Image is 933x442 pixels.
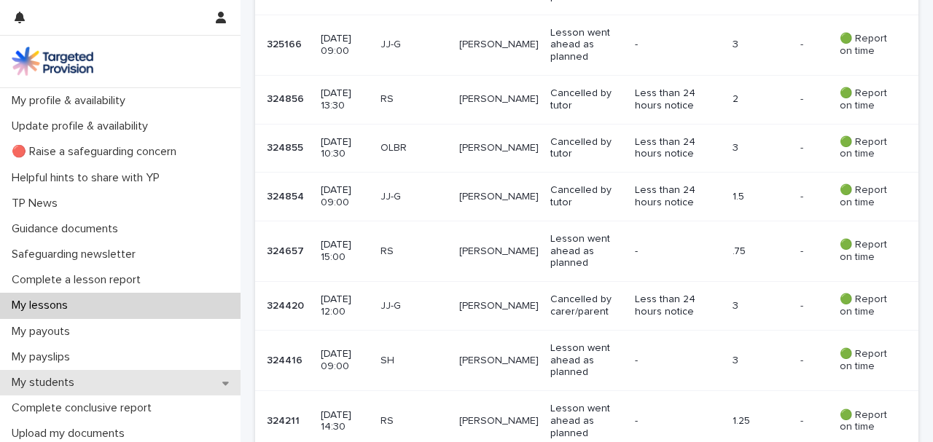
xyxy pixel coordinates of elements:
p: JJ-G [380,300,448,312]
p: RS [380,93,448,106]
p: 🟢 Report on time [840,239,895,264]
p: - [800,188,806,203]
p: [DATE] 15:00 [321,239,369,264]
p: [DATE] 10:30 [321,136,369,161]
p: 324854 [267,188,307,203]
p: Helpful hints to share with YP [6,171,171,185]
p: 🟢 Report on time [840,184,895,209]
p: - [635,39,716,51]
img: M5nRWzHhSzIhMunXDL62 [12,47,93,76]
p: [PERSON_NAME] [459,300,539,312]
p: 324855 [267,139,306,154]
p: TP News [6,197,69,210]
p: - [800,139,806,154]
p: [PERSON_NAME] [459,39,539,51]
p: My payouts [6,325,82,339]
p: 324856 [267,90,307,106]
p: Less than 24 hours notice [635,136,716,161]
p: - [800,412,806,427]
p: Less than 24 hours notice [635,87,716,112]
p: Less than 24 hours notice [635,293,716,318]
p: [PERSON_NAME] [459,355,539,367]
p: 🔴 Raise a safeguarding concern [6,145,188,159]
p: Upload my documents [6,427,136,441]
p: OLBR [380,142,448,154]
p: 324657 [267,242,307,258]
tr: 324854324854 [DATE] 09:00JJ-G[PERSON_NAME]Cancelled by tutorLess than 24 hours notice1.5-- 🟢 Repo... [255,173,918,221]
tr: 324416324416 [DATE] 09:00SH[PERSON_NAME]Lesson went ahead as planned-3-- 🟢 Report on time [255,330,918,390]
p: - [635,245,716,258]
p: 324211 [267,412,302,427]
p: 3 [733,142,788,154]
p: [DATE] 09:00 [321,184,369,209]
p: 🟢 Report on time [840,293,895,318]
p: Less than 24 hours notice [635,184,716,209]
tr: 325166325166 [DATE] 09:00JJ-G[PERSON_NAME]Lesson went ahead as planned-3-- 🟢 Report on time [255,15,918,75]
p: 🟢 Report on time [840,33,895,58]
p: - [800,352,806,367]
p: JJ-G [380,39,448,51]
p: [PERSON_NAME] [459,93,539,106]
p: 324420 [267,297,307,312]
p: - [800,242,806,258]
p: Complete conclusive report [6,401,163,415]
tr: 324855324855 [DATE] 10:30OLBR[PERSON_NAME]Cancelled by tutorLess than 24 hours notice3-- 🟢 Report... [255,124,918,173]
p: [DATE] 09:00 [321,33,369,58]
p: 🟢 Report on time [840,409,895,434]
p: 324416 [267,352,305,367]
p: Cancelled by carer/parent [550,293,622,318]
p: Lesson went ahead as planned [550,27,622,63]
p: [PERSON_NAME] [459,191,539,203]
p: JJ-G [380,191,448,203]
p: SH [380,355,448,367]
tr: 324856324856 [DATE] 13:30RS[PERSON_NAME]Cancelled by tutorLess than 24 hours notice2-- 🟢 Report o... [255,76,918,125]
p: Lesson went ahead as planned [550,233,622,269]
p: My profile & availability [6,94,137,108]
p: [DATE] 09:00 [321,348,369,373]
p: My payslips [6,350,82,364]
p: [DATE] 13:30 [321,87,369,112]
p: - [635,355,716,367]
p: Cancelled by tutor [550,87,622,112]
p: Lesson went ahead as planned [550,342,622,379]
p: My students [6,376,86,390]
p: - [635,415,716,427]
tr: 324657324657 [DATE] 15:00RS[PERSON_NAME]Lesson went ahead as planned-.75-- 🟢 Report on time [255,221,918,281]
p: 1.5 [733,191,788,203]
p: [PERSON_NAME] [459,142,539,154]
p: [PERSON_NAME] [459,415,539,427]
p: Guidance documents [6,222,130,236]
p: 🟢 Report on time [840,87,895,112]
p: 3 [733,355,788,367]
p: 🟢 Report on time [840,348,895,373]
p: RS [380,245,448,258]
p: Lesson went ahead as planned [550,403,622,439]
p: Update profile & availability [6,119,160,133]
p: - [800,90,806,106]
p: Complete a lesson report [6,273,152,287]
p: 3 [733,39,788,51]
p: 2 [733,93,788,106]
p: [DATE] 14:30 [321,409,369,434]
p: RS [380,415,448,427]
p: Cancelled by tutor [550,184,622,209]
p: My lessons [6,299,79,312]
p: 🟢 Report on time [840,136,895,161]
p: - [800,297,806,312]
p: 1.25 [733,415,788,427]
p: - [800,36,806,51]
tr: 324420324420 [DATE] 12:00JJ-G[PERSON_NAME]Cancelled by carer/parentLess than 24 hours notice3-- 🟢... [255,282,918,331]
p: [PERSON_NAME] [459,245,539,258]
p: 325166 [267,36,305,51]
p: .75 [733,245,788,258]
p: 3 [733,300,788,312]
p: Cancelled by tutor [550,136,622,161]
p: Safeguarding newsletter [6,248,147,261]
p: [DATE] 12:00 [321,293,369,318]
